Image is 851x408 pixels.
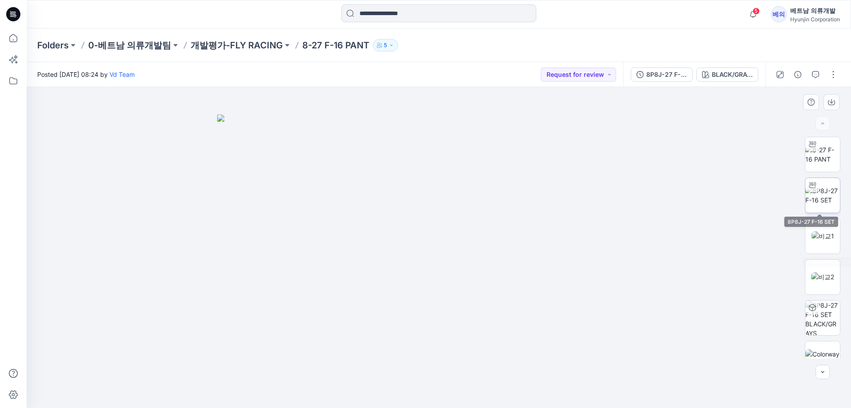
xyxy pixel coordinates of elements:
[811,272,834,281] img: 비교2
[109,71,135,78] a: Vd Team
[88,39,171,51] a: 0-베트남 의류개발팀
[646,70,687,79] div: 8P8J-27 F-16 SET
[631,67,693,82] button: 8P8J-27 F-16 SET
[791,67,805,82] button: Details
[37,39,69,51] a: Folders
[696,67,758,82] button: BLACK/GRAYS
[37,70,135,79] span: Posted [DATE] 08:24 by
[805,301,840,335] img: 8P8J-27 F-16 SET BLACK/GRAYS
[805,186,840,205] img: 8P8J-27 F-16 SET
[790,16,840,23] div: Hyunjin Corporation
[712,70,753,79] div: BLACK/GRAYS
[771,6,787,22] div: 베의
[384,40,387,50] p: 5
[302,39,369,51] p: 8-27 F-16 PANT
[805,145,840,164] img: 8-27 F-16 PANT
[373,39,398,51] button: 5
[753,8,760,15] span: 5
[790,5,840,16] div: 베트남 의류개발
[805,349,840,368] img: Colorway Cover
[812,231,834,241] img: 비교1
[191,39,283,51] a: 개발평가-FLY RACING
